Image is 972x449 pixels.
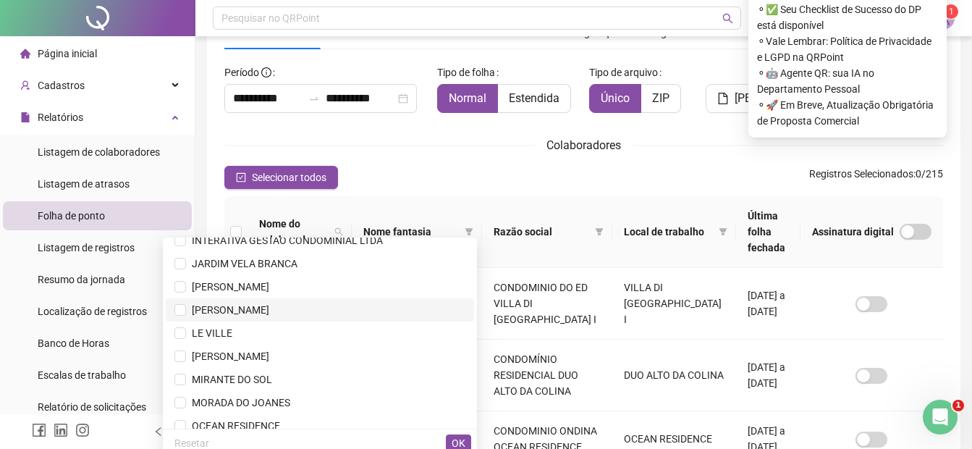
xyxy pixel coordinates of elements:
[719,227,727,236] span: filter
[186,235,383,246] span: INTERATIVA GESTAO CONDOMINIAL LTDA
[54,423,68,437] span: linkedin
[224,166,338,189] button: Selecionar todos
[38,48,97,59] span: Página inicial
[261,67,271,77] span: info-circle
[331,213,346,251] span: search
[494,224,589,240] span: Razão social
[462,221,476,243] span: filter
[38,274,125,285] span: Resumo da jornada
[38,146,160,158] span: Listagem de colaboradores
[736,196,800,268] th: Última folha fechada
[186,258,297,269] span: JARDIM VELA BRANCA
[334,227,343,236] span: search
[809,166,943,189] span: : 0 / 215
[186,281,269,293] span: [PERSON_NAME]
[32,423,46,437] span: facebook
[38,242,135,253] span: Listagem de registros
[812,224,894,240] span: Assinatura digital
[757,33,938,65] span: ⚬ Vale Lembrar: Política de Privacidade e LGPD na QRPoint
[38,369,126,381] span: Escalas de trabalho
[757,1,938,33] span: ⚬ ✅ Seu Checklist de Sucesso do DP está disponível
[649,28,726,38] span: Regras alteradas
[736,340,800,411] td: [DATE] a [DATE]
[757,65,938,97] span: ⚬ 🤖 Agente QR: sua IA no Departamento Pessoal
[308,93,320,104] span: to
[546,138,621,152] span: Colaboradores
[252,169,326,185] span: Selecionar todos
[38,210,105,222] span: Folha de ponto
[20,80,30,91] span: user-add
[944,4,958,19] sup: Atualize o seu contato no menu Meus Dados
[259,216,329,248] span: Nome do colaborador
[949,7,954,17] span: 1
[38,178,130,190] span: Listagem de atrasos
[186,351,269,362] span: [PERSON_NAME]
[757,97,938,129] span: ⚬ 🚀 Em Breve, Atualização Obrigatória de Proposta Comercial
[75,423,90,437] span: instagram
[449,91,486,105] span: Normal
[483,28,537,38] span: Assinaturas
[437,64,495,80] span: Tipo de folha
[706,84,833,113] button: [PERSON_NAME]
[186,304,269,316] span: [PERSON_NAME]
[716,221,730,243] span: filter
[224,67,259,78] span: Período
[308,93,320,104] span: swap-right
[952,400,964,411] span: 1
[509,91,559,105] span: Estendida
[153,427,164,437] span: left
[595,227,604,236] span: filter
[38,337,109,349] span: Banco de Horas
[923,400,958,435] iframe: Intercom live chat
[809,168,913,180] span: Registros Selecionados
[38,112,83,123] span: Relatórios
[38,401,146,413] span: Relatório de solicitações
[20,49,30,59] span: home
[236,172,246,182] span: check-square
[560,28,626,38] span: Configurações
[482,268,612,340] td: CONDOMINIO DO ED VILLA DI [GEOGRAPHIC_DATA] I
[612,268,736,340] td: VILLA DI [GEOGRAPHIC_DATA] I
[736,268,800,340] td: [DATE] a [DATE]
[38,80,85,91] span: Cadastros
[735,90,821,107] span: [PERSON_NAME]
[612,340,736,411] td: DUO ALTO DA COLINA
[38,306,147,317] span: Localização de registros
[601,91,630,105] span: Único
[592,221,607,243] span: filter
[465,227,473,236] span: filter
[589,64,658,80] span: Tipo de arquivo
[20,112,30,122] span: file
[186,420,280,432] span: OCEAN RESIDENCE
[186,397,290,408] span: MORADA DO JOANES
[717,93,729,104] span: file
[652,91,669,105] span: ZIP
[363,224,459,240] span: Nome fantasia
[624,224,713,240] span: Local de trabalho
[722,13,733,24] span: search
[482,340,612,411] td: CONDOMÍNIO RESIDENCIAL DUO ALTO DA COLINA
[186,327,232,339] span: LE VILLE
[186,374,272,385] span: MIRANTE DO SOL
